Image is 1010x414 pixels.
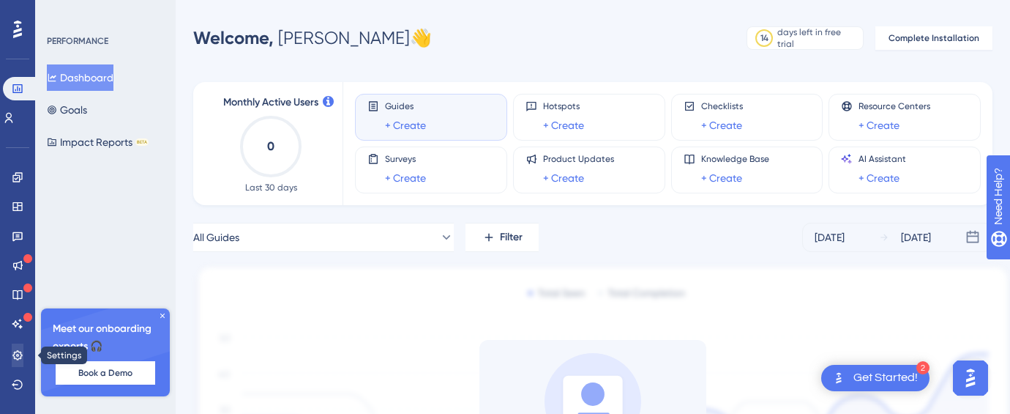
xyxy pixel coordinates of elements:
[901,229,931,246] div: [DATE]
[193,229,239,246] span: All Guides
[853,370,918,386] div: Get Started!
[858,117,899,134] a: + Create
[47,129,149,155] button: Impact ReportsBETA
[53,320,158,355] span: Meet our onboarding experts 🎧
[47,97,87,123] button: Goals
[701,100,743,112] span: Checklists
[193,223,454,252] button: All Guides
[543,153,614,165] span: Product Updates
[135,138,149,146] div: BETA
[821,365,929,391] div: Open Get Started! checklist, remaining modules: 2
[543,100,584,112] span: Hotspots
[500,229,523,246] span: Filter
[760,32,768,44] div: 14
[193,26,432,50] div: [PERSON_NAME] 👋
[889,32,979,44] span: Complete Installation
[543,117,584,134] a: + Create
[385,117,426,134] a: + Create
[245,182,297,193] span: Last 30 days
[858,169,899,187] a: + Create
[543,169,584,187] a: + Create
[830,369,848,387] img: launcher-image-alternative-text
[701,169,742,187] a: + Create
[47,35,108,47] div: PERFORMANCE
[858,153,906,165] span: AI Assistant
[465,223,539,252] button: Filter
[385,100,426,112] span: Guides
[193,27,274,48] span: Welcome,
[385,153,426,165] span: Surveys
[875,26,992,50] button: Complete Installation
[267,139,274,153] text: 0
[47,64,113,91] button: Dashboard
[858,100,930,112] span: Resource Centers
[34,4,91,21] span: Need Help?
[916,361,929,374] div: 2
[385,169,426,187] a: + Create
[56,361,155,385] button: Book a Demo
[223,94,318,111] span: Monthly Active Users
[701,117,742,134] a: + Create
[78,367,132,379] span: Book a Demo
[701,153,769,165] span: Knowledge Base
[815,229,845,246] div: [DATE]
[777,26,858,50] div: days left in free trial
[949,356,992,400] iframe: UserGuiding AI Assistant Launcher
